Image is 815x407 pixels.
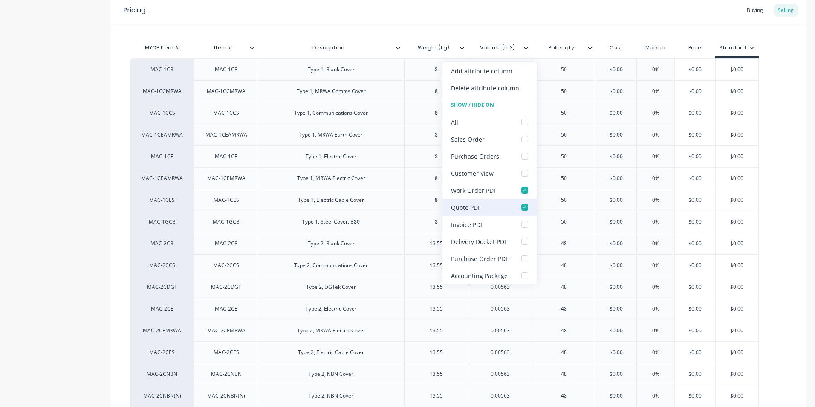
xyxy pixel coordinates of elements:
[673,211,716,233] div: $0.00
[299,282,363,293] div: Type 2, DGTek Cover
[543,390,585,401] div: 48
[415,86,457,97] div: 8
[543,151,585,162] div: 50
[634,81,677,102] div: 0%
[139,240,185,247] div: MAC-2CB
[415,238,457,249] div: 13.55
[716,81,758,102] div: $0.00
[634,385,677,407] div: 0%
[451,203,481,212] div: Quote PDF
[595,146,638,167] div: $0.00
[634,124,677,145] div: 0%
[595,189,638,211] div: $0.00
[204,282,248,293] div: MAC-2CDGT
[199,129,254,140] div: MAC-1CEAMRWA
[130,363,759,385] div: MAC-2CNBNMAC-2CNBNType 2, NBN Cover13.550.0056348$0.000%$0.00$0.00
[716,124,758,145] div: $0.00
[290,325,372,336] div: Type 2, MRWA Electric Cover
[673,146,716,167] div: $0.00
[451,152,499,161] div: Purchase Orders
[451,186,497,195] div: Work Order PDF
[716,233,758,254] div: $0.00
[415,325,457,336] div: 13.55
[451,220,483,229] div: Invoice PDF
[205,108,248,119] div: MAC-1CCS
[543,108,585,119] div: 50
[673,255,716,276] div: $0.00
[673,102,716,124] div: $0.00
[595,255,638,276] div: $0.00
[130,124,759,145] div: MAC-1CEAMRWAMAC-1CEAMRWAType 1, MRWA Earth Cover80.0033250$0.000%$0.00$0.00
[442,96,537,113] div: Show / Hide On
[634,363,677,385] div: 0%
[415,347,457,358] div: 13.55
[716,255,758,276] div: $0.00
[205,238,248,249] div: MAC-2CB
[673,189,716,211] div: $0.00
[543,282,585,293] div: 48
[139,218,185,226] div: MAC-1GCB
[130,320,759,341] div: MAC-2CEMRWAMAC-2CEMRWAType 2, MRWA Electric Cover13.550.0056348$0.000%$0.00$0.00
[543,129,585,140] div: 50
[139,305,185,313] div: MAC-2CE
[719,44,754,52] div: Standard
[290,86,373,97] div: Type 1, MRWA Comms Cover
[302,369,360,380] div: Type 2, NBN Cover
[634,168,677,189] div: 0%
[673,385,716,407] div: $0.00
[205,151,248,162] div: MAC-1CE
[130,167,759,189] div: MAC-1CEAMRWAMAC-1CEMRWAType 1, MRWA Electric Cover80.0033250$0.000%$0.00$0.00
[595,385,638,407] div: $0.00
[415,282,457,293] div: 13.55
[673,168,716,189] div: $0.00
[139,283,185,291] div: MAC-2CDGT
[479,282,521,293] div: 0.00563
[139,87,185,95] div: MAC-1CCMRWA
[673,342,716,363] div: $0.00
[532,37,591,58] div: Pallet qty
[130,80,759,102] div: MAC-1CCMRWAMAC-1CCMRWAType 1, MRWA Comms Cover80.0033250$0.000%$0.00$0.00
[139,109,185,117] div: MAC-1CCS
[200,173,252,184] div: MAC-1CEMRWA
[194,39,258,56] div: Item #
[634,255,677,276] div: 0%
[595,81,638,102] div: $0.00
[290,173,372,184] div: Type 1, MRWA Electric Cover
[124,5,145,15] div: Pricing
[205,195,248,206] div: MAC-1CES
[634,233,677,254] div: 0%
[451,169,494,178] div: Customer View
[130,211,759,233] div: MAC-1GCBMAC-1GCBType 1, Steel Cover, B8080.0033250$0.000%$0.00$0.00
[205,260,248,271] div: MAC-2CCS
[301,238,361,249] div: Type 2, Blank Cover
[634,276,677,298] div: 0%
[595,363,638,385] div: $0.00
[595,320,638,341] div: $0.00
[634,298,677,320] div: 0%
[287,108,375,119] div: Type 1, Communications Cover
[634,146,677,167] div: 0%
[595,342,638,363] div: $0.00
[130,102,759,124] div: MAC-1CCSMAC-1CCSType 1, Communications Cover80.0033250$0.000%$0.00$0.00
[595,211,638,233] div: $0.00
[634,59,677,80] div: 0%
[200,390,252,401] div: MAC-2CNBN(N)
[139,66,185,73] div: MAC-1CB
[451,118,458,127] div: All
[130,341,759,363] div: MAC-2CESMAC-2CESType 2, Electric Cable Cover13.550.0056348$0.000%$0.00$0.00
[130,385,759,407] div: MAC-2CNBN(N)MAC-2CNBN(N)Type 2, NBN Cover13.550.0056348$0.000%$0.00$0.00
[634,320,677,341] div: 0%
[543,173,585,184] div: 50
[634,189,677,211] div: 0%
[299,303,364,314] div: Type 2, Electric Cover
[543,195,585,206] div: 50
[130,233,759,254] div: MAC-2CBMAC-2CBType 2, Blank Cover13.550.0056348$0.000%$0.00$0.00
[139,196,185,204] div: MAC-1CES
[130,145,759,167] div: MAC-1CEMAC-1CEType 1, Electric Cover80.0033250$0.000%$0.00$0.00
[451,271,508,280] div: Accounting Package
[139,262,185,269] div: MAC-2CCS
[673,276,716,298] div: $0.00
[139,370,185,378] div: MAC-2CNBN
[130,39,194,56] div: MYOB Item #
[543,238,585,249] div: 48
